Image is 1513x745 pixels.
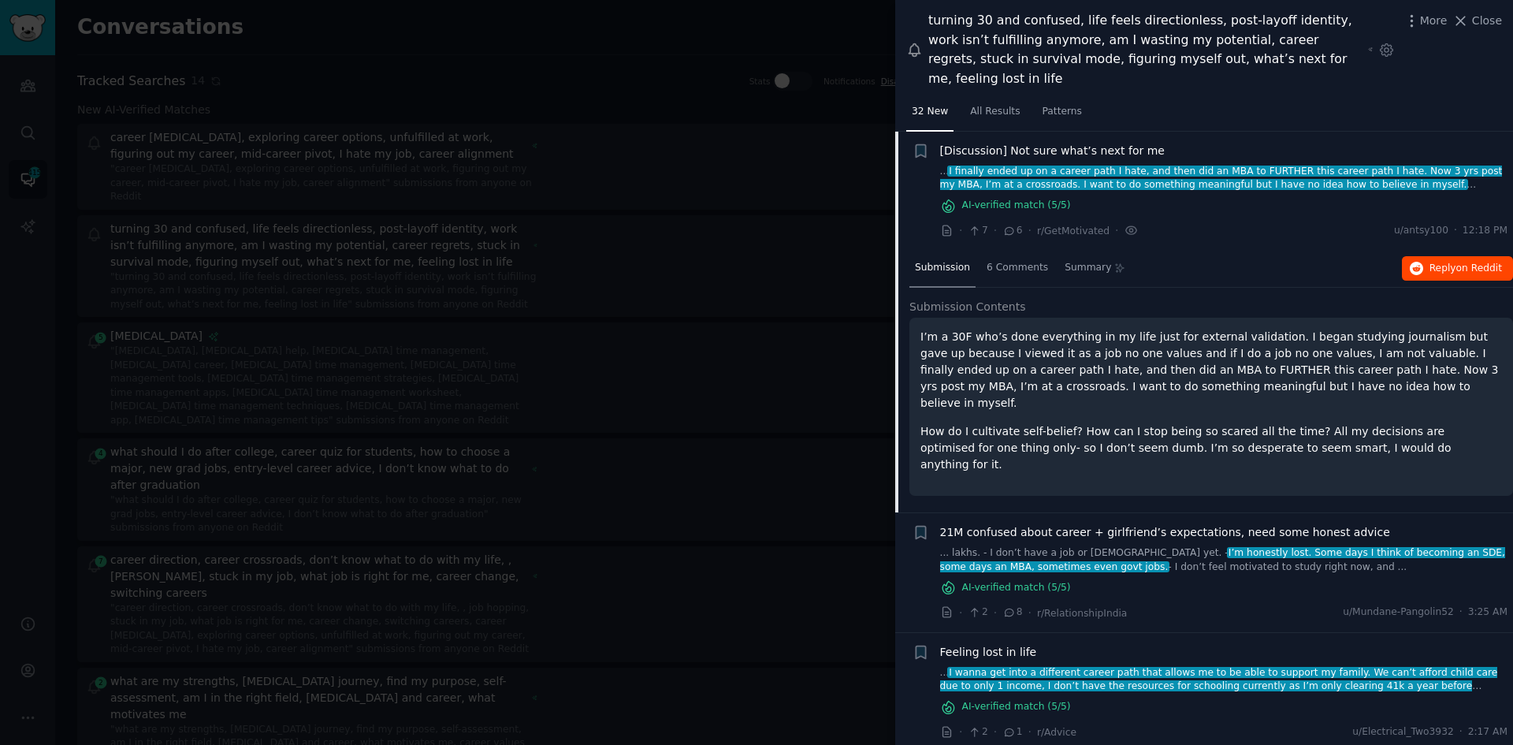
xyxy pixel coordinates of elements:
[994,605,997,621] span: ·
[1456,263,1502,274] span: on Reddit
[968,605,987,620] span: 2
[1403,13,1448,29] button: More
[1037,225,1110,237] span: r/GetMotivated
[940,644,1037,661] a: Feeling lost in life
[959,222,962,239] span: ·
[1420,13,1448,29] span: More
[1463,224,1507,238] span: 12:18 PM
[940,143,1165,159] a: [Discussion] Not sure what’s next for me
[1028,605,1032,621] span: ·
[1343,605,1454,620] span: u/Mundane-Pangolin52
[940,667,1498,706] span: I wanna get into a different career path that allows me to be able to support my family. We can’t...
[940,166,1503,191] span: I finally ended up on a career path I hate, and then did an MBA to FURTHER this career path I hat...
[970,105,1020,119] span: All Results
[1002,224,1022,238] span: 6
[912,105,948,119] span: 32 New
[1002,725,1022,739] span: 1
[1037,727,1076,738] span: r/Advice
[1402,256,1513,281] button: Replyon Reddit
[1468,725,1507,739] span: 2:17 AM
[1459,725,1463,739] span: ·
[920,329,1502,412] p: I’m a 30F who’s done everything in my life just for external validation. I began studying journal...
[1454,224,1457,238] span: ·
[959,724,962,740] span: ·
[1065,261,1111,275] span: Summary
[962,700,1071,714] span: AI-verified match ( 5 /5)
[994,724,997,740] span: ·
[1037,608,1127,619] span: r/RelationshipIndia
[1115,222,1118,239] span: ·
[940,165,1508,192] a: ...I finally ended up on a career path I hate, and then did an MBA to FURTHER this career path I ...
[987,261,1048,275] span: 6 Comments
[965,99,1025,132] a: All Results
[959,605,962,621] span: ·
[962,199,1071,213] span: AI-verified match ( 5 /5)
[968,725,987,739] span: 2
[1352,725,1453,739] span: u/Electrical_Two3932
[1043,105,1082,119] span: Patterns
[920,423,1502,473] p: How do I cultivate self-belief? How can I stop being so scared all the time? All my decisions are...
[1028,222,1032,239] span: ·
[1394,224,1448,238] span: u/antsy100
[1429,262,1502,276] span: Reply
[1472,13,1502,29] span: Close
[1459,605,1463,620] span: ·
[940,546,1508,574] a: ... lakhs. - I don’t have a job or [DEMOGRAPHIC_DATA] yet. -I’m honestly lost. Some days I think ...
[968,224,987,238] span: 7
[1468,605,1507,620] span: 3:25 AM
[1002,605,1022,620] span: 8
[940,547,1505,572] span: I’m honestly lost. Some days I think of becoming an SDE, some days an MBA, sometimes even govt jobs.
[906,99,954,132] a: 32 New
[909,299,1026,315] span: Submission Contents
[1452,13,1502,29] button: Close
[994,222,997,239] span: ·
[962,581,1071,595] span: AI-verified match ( 5 /5)
[928,11,1362,88] div: turning 30 and confused, life feels directionless, post-layoff identity, work isn’t fulfilling an...
[915,261,970,275] span: Submission
[940,666,1508,694] a: ...I wanna get into a different career path that allows me to be able to support my family. We ca...
[1037,99,1087,132] a: Patterns
[940,524,1390,541] a: 21M confused about career + girlfriend’s expectations, need some honest advice
[1028,724,1032,740] span: ·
